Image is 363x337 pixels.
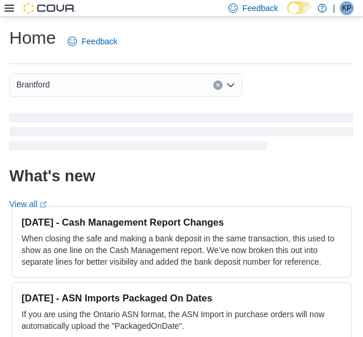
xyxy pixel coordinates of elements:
[9,115,354,153] span: Loading
[333,1,335,15] p: |
[342,1,351,15] span: KP
[287,2,312,14] input: Dark Mode
[40,201,47,208] svg: External link
[22,233,341,268] p: When closing the safe and making a bank deposit in the same transaction, this used to show as one...
[226,80,235,90] button: Open list of options
[9,199,47,209] a: View allExternal link
[22,216,341,228] h3: [DATE] - Cash Management Report Changes
[23,2,76,14] img: Cova
[82,36,117,47] span: Feedback
[63,30,122,53] a: Feedback
[22,308,341,332] p: If you are using the Ontario ASN format, the ASN Import in purchase orders will now automatically...
[16,78,50,92] span: Brantford
[9,167,95,185] h2: What's new
[213,80,223,90] button: Clear input
[340,1,354,15] div: Kierra Post
[22,292,341,304] h3: [DATE] - ASN Imports Packaged On Dates
[242,2,278,14] span: Feedback
[9,26,56,50] h1: Home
